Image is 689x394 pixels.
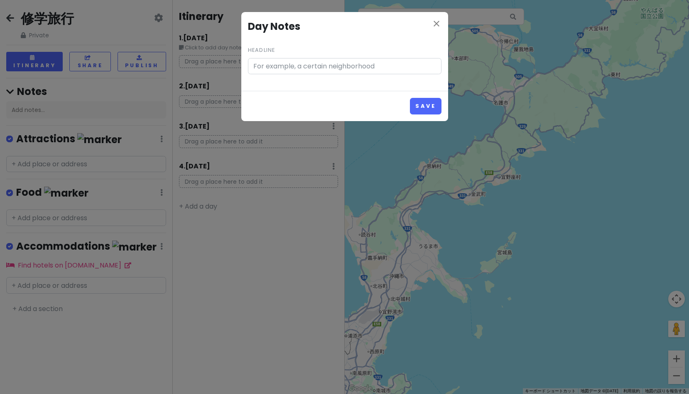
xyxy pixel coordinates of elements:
[432,19,441,29] i: close
[248,58,441,75] input: For example, a certain neighborhood
[432,19,441,30] button: Close
[248,46,275,54] label: Headline
[410,98,441,114] button: Save
[248,19,441,34] h4: Day Notes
